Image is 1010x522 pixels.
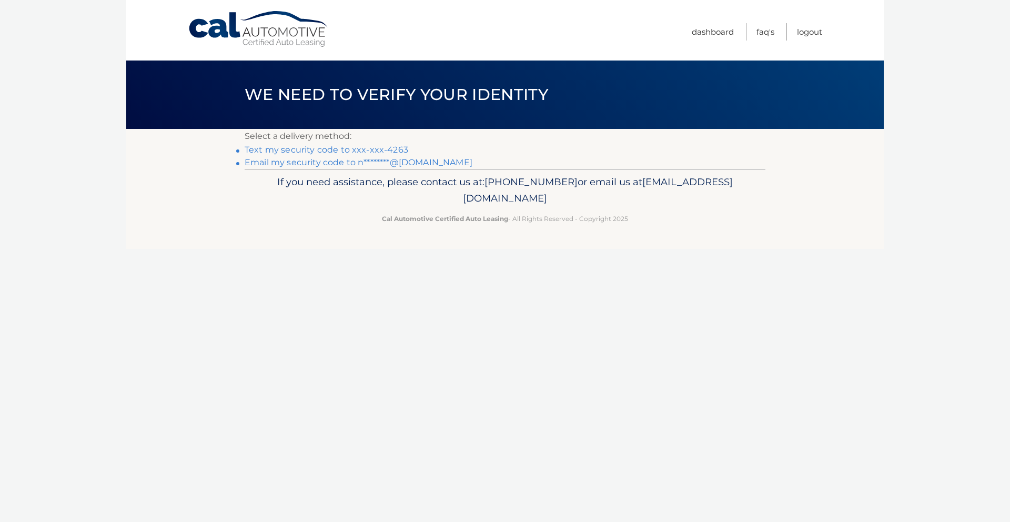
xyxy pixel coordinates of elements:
[245,129,765,144] p: Select a delivery method:
[756,23,774,41] a: FAQ's
[692,23,734,41] a: Dashboard
[251,213,759,224] p: - All Rights Reserved - Copyright 2025
[188,11,330,48] a: Cal Automotive
[245,157,472,167] a: Email my security code to n********@[DOMAIN_NAME]
[484,176,578,188] span: [PHONE_NUMBER]
[382,215,508,223] strong: Cal Automotive Certified Auto Leasing
[245,85,548,104] span: We need to verify your identity
[797,23,822,41] a: Logout
[245,145,408,155] a: Text my security code to xxx-xxx-4263
[251,174,759,207] p: If you need assistance, please contact us at: or email us at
